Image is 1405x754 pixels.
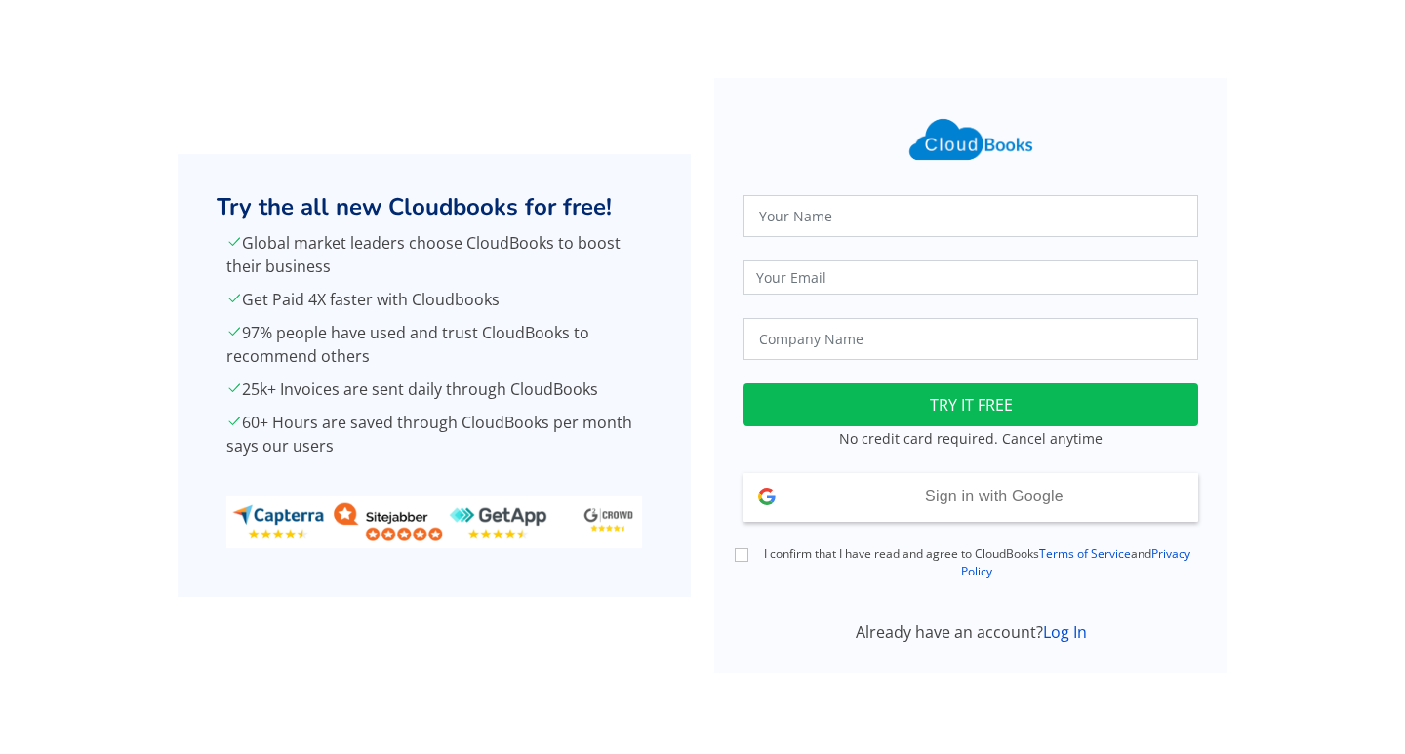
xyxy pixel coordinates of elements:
[1039,545,1131,562] a: Terms of Service
[226,496,642,548] img: ratings_banner.png
[925,488,1064,504] span: Sign in with Google
[743,318,1198,360] input: Company Name
[226,377,642,401] p: 25k+ Invoices are sent daily through CloudBooks
[226,288,642,311] p: Get Paid 4X faster with Cloudbooks
[226,231,642,278] p: Global market leaders choose CloudBooks to boost their business
[226,321,642,368] p: 97% people have used and trust CloudBooks to recommend others
[743,195,1198,237] input: Your Name
[1043,621,1087,643] a: Log In
[743,260,1198,295] input: Your Email
[217,193,652,221] h2: Try the all new Cloudbooks for free!
[898,107,1044,172] img: Cloudbooks Logo
[755,545,1198,580] label: I confirm that I have read and agree to CloudBooks and
[961,545,1190,579] a: Privacy Policy
[732,620,1210,644] div: Already have an account?
[743,383,1198,426] button: TRY IT FREE
[839,429,1103,448] small: No credit card required. Cancel anytime
[226,411,642,457] p: 60+ Hours are saved through CloudBooks per month says our users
